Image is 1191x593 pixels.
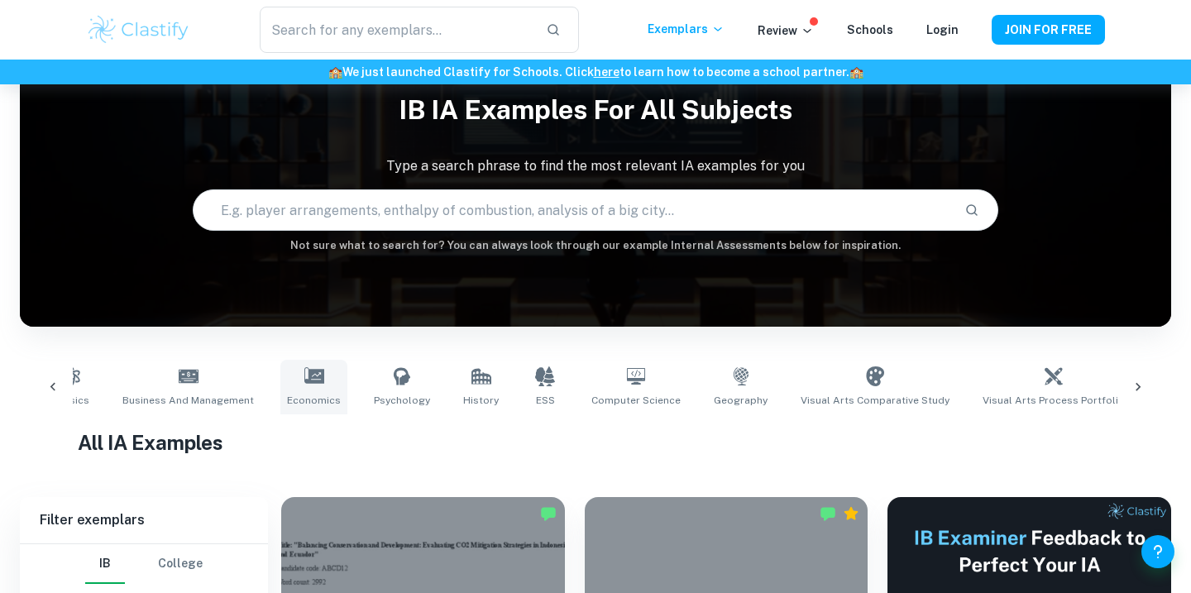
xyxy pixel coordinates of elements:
[20,84,1171,136] h1: IB IA examples for all subjects
[194,187,951,233] input: E.g. player arrangements, enthalpy of combustion, analysis of a big city...
[594,65,619,79] a: here
[820,505,836,522] img: Marked
[328,65,342,79] span: 🏫
[847,23,893,36] a: Schools
[158,544,203,584] button: College
[85,544,203,584] div: Filter type choice
[463,393,499,408] span: History
[86,13,191,46] img: Clastify logo
[801,393,949,408] span: Visual Arts Comparative Study
[122,393,254,408] span: Business and Management
[260,7,533,53] input: Search for any exemplars...
[1141,535,1174,568] button: Help and Feedback
[958,196,986,224] button: Search
[714,393,768,408] span: Geography
[20,497,268,543] h6: Filter exemplars
[536,393,555,408] span: ESS
[540,505,557,522] img: Marked
[648,20,725,38] p: Exemplars
[591,393,681,408] span: Computer Science
[287,393,341,408] span: Economics
[85,544,125,584] button: IB
[983,393,1125,408] span: Visual Arts Process Portfolio
[849,65,863,79] span: 🏫
[926,23,959,36] a: Login
[843,505,859,522] div: Premium
[758,22,814,40] p: Review
[3,63,1188,81] h6: We just launched Clastify for Schools. Click to learn how to become a school partner.
[374,393,430,408] span: Psychology
[78,428,1114,457] h1: All IA Examples
[20,156,1171,176] p: Type a search phrase to find the most relevant IA examples for you
[992,15,1105,45] button: JOIN FOR FREE
[20,237,1171,254] h6: Not sure what to search for? You can always look through our example Internal Assessments below f...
